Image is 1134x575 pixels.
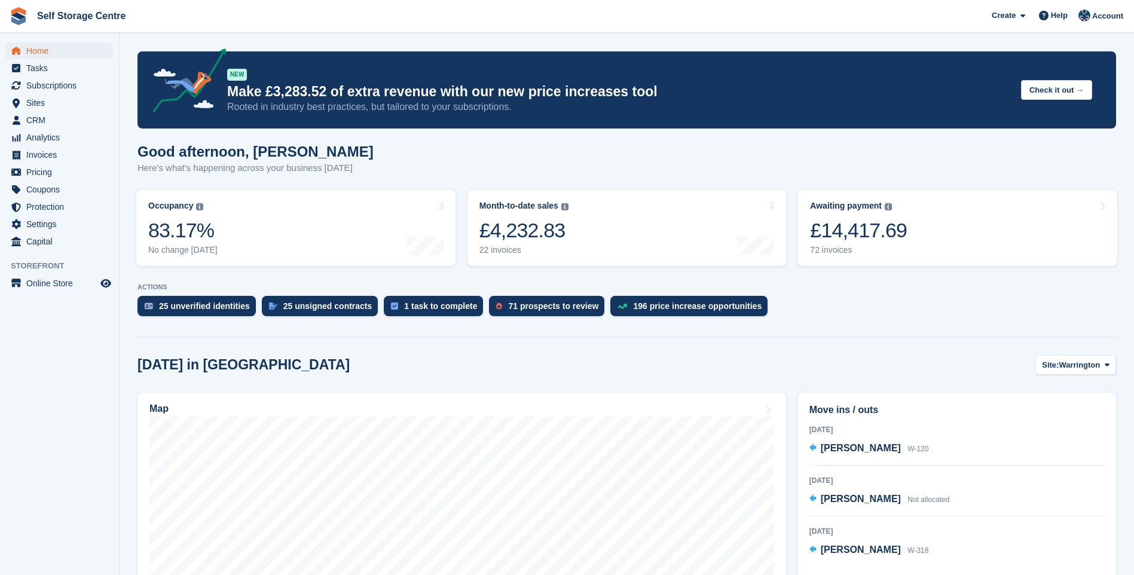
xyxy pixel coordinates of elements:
[907,445,928,453] span: W-120
[404,301,477,311] div: 1 task to complete
[1078,10,1090,22] img: Clair Cole
[561,203,568,210] img: icon-info-grey-7440780725fd019a000dd9b08b2336e03edf1995a4989e88bcd33f0948082b44.svg
[809,492,950,507] a: [PERSON_NAME] Not allocated
[26,129,98,146] span: Analytics
[137,161,374,175] p: Here's what's happening across your business [DATE]
[6,233,113,250] a: menu
[227,100,1011,114] p: Rooted in industry best practices, but tailored to your subscriptions.
[1059,359,1100,371] span: Warrington
[149,403,169,414] h2: Map
[496,302,502,310] img: prospect-51fa495bee0391a8d652442698ab0144808aea92771e9ea1ae160a38d050c398.svg
[821,494,901,504] span: [PERSON_NAME]
[6,129,113,146] a: menu
[10,7,27,25] img: stora-icon-8386f47178a22dfd0bd8f6a31ec36ba5ce8667c1dd55bd0f319d3a0aa187defe.svg
[1051,10,1068,22] span: Help
[809,526,1105,537] div: [DATE]
[6,275,113,292] a: menu
[384,296,489,322] a: 1 task to complete
[6,60,113,77] a: menu
[32,6,130,26] a: Self Storage Centre
[283,301,372,311] div: 25 unsigned contracts
[391,302,398,310] img: task-75834270c22a3079a89374b754ae025e5fb1db73e45f91037f5363f120a921f8.svg
[148,201,193,211] div: Occupancy
[821,443,901,453] span: [PERSON_NAME]
[1035,355,1116,375] button: Site: Warrington
[26,275,98,292] span: Online Store
[262,296,384,322] a: 25 unsigned contracts
[148,245,218,255] div: No change [DATE]
[26,60,98,77] span: Tasks
[809,475,1105,486] div: [DATE]
[1021,80,1092,100] button: Check it out →
[489,296,610,322] a: 71 prospects to review
[810,245,907,255] div: 72 invoices
[798,190,1117,266] a: Awaiting payment £14,417.69 72 invoices
[6,77,113,94] a: menu
[907,546,928,555] span: W-318
[907,496,949,504] span: Not allocated
[6,181,113,198] a: menu
[26,198,98,215] span: Protection
[26,181,98,198] span: Coupons
[26,146,98,163] span: Invoices
[809,441,929,457] a: [PERSON_NAME] W-120
[809,543,929,558] a: [PERSON_NAME] W-318
[633,301,762,311] div: 196 price increase opportunities
[99,276,113,290] a: Preview store
[26,42,98,59] span: Home
[992,10,1016,22] span: Create
[227,69,247,81] div: NEW
[6,42,113,59] a: menu
[1042,359,1059,371] span: Site:
[26,112,98,129] span: CRM
[26,77,98,94] span: Subscriptions
[145,302,153,310] img: verify_identity-adf6edd0f0f0b5bbfe63781bf79b02c33cf7c696d77639b501bdc392416b5a36.svg
[227,83,1011,100] p: Make £3,283.52 of extra revenue with our new price increases tool
[810,201,882,211] div: Awaiting payment
[1092,10,1123,22] span: Account
[6,216,113,233] a: menu
[809,424,1105,435] div: [DATE]
[479,218,568,243] div: £4,232.83
[11,260,119,272] span: Storefront
[6,164,113,181] a: menu
[809,403,1105,417] h2: Move ins / outs
[137,357,350,373] h2: [DATE] in [GEOGRAPHIC_DATA]
[810,218,907,243] div: £14,417.69
[159,301,250,311] div: 25 unverified identities
[196,203,203,210] img: icon-info-grey-7440780725fd019a000dd9b08b2336e03edf1995a4989e88bcd33f0948082b44.svg
[26,216,98,233] span: Settings
[479,201,558,211] div: Month-to-date sales
[26,94,98,111] span: Sites
[467,190,787,266] a: Month-to-date sales £4,232.83 22 invoices
[136,190,456,266] a: Occupancy 83.17% No change [DATE]
[137,296,262,322] a: 25 unverified identities
[610,296,774,322] a: 196 price increase opportunities
[26,164,98,181] span: Pricing
[6,94,113,111] a: menu
[508,301,598,311] div: 71 prospects to review
[137,143,374,160] h1: Good afternoon, [PERSON_NAME]
[137,283,1116,291] p: ACTIONS
[885,203,892,210] img: icon-info-grey-7440780725fd019a000dd9b08b2336e03edf1995a4989e88bcd33f0948082b44.svg
[6,146,113,163] a: menu
[26,233,98,250] span: Capital
[269,302,277,310] img: contract_signature_icon-13c848040528278c33f63329250d36e43548de30e8caae1d1a13099fd9432cc5.svg
[148,218,218,243] div: 83.17%
[618,304,627,309] img: price_increase_opportunities-93ffe204e8149a01c8c9dc8f82e8f89637d9d84a8eef4429ea346261dce0b2c0.svg
[6,112,113,129] a: menu
[6,198,113,215] a: menu
[479,245,568,255] div: 22 invoices
[143,48,227,117] img: price-adjustments-announcement-icon-8257ccfd72463d97f412b2fc003d46551f7dbcb40ab6d574587a9cd5c0d94...
[821,545,901,555] span: [PERSON_NAME]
